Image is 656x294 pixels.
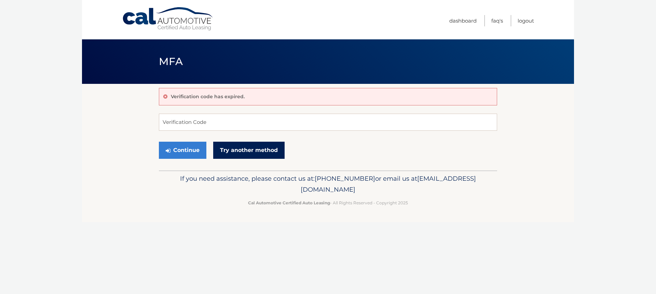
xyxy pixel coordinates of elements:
span: MFA [159,55,183,68]
p: If you need assistance, please contact us at: or email us at [163,173,493,195]
a: FAQ's [491,15,503,26]
span: [PHONE_NUMBER] [315,175,375,182]
a: Dashboard [449,15,477,26]
a: Cal Automotive [122,7,214,31]
p: Verification code has expired. [171,93,245,100]
input: Verification Code [159,114,497,131]
button: Continue [159,142,206,159]
a: Try another method [213,142,285,159]
span: [EMAIL_ADDRESS][DOMAIN_NAME] [301,175,476,193]
a: Logout [518,15,534,26]
strong: Cal Automotive Certified Auto Leasing [248,200,330,205]
p: - All Rights Reserved - Copyright 2025 [163,199,493,206]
